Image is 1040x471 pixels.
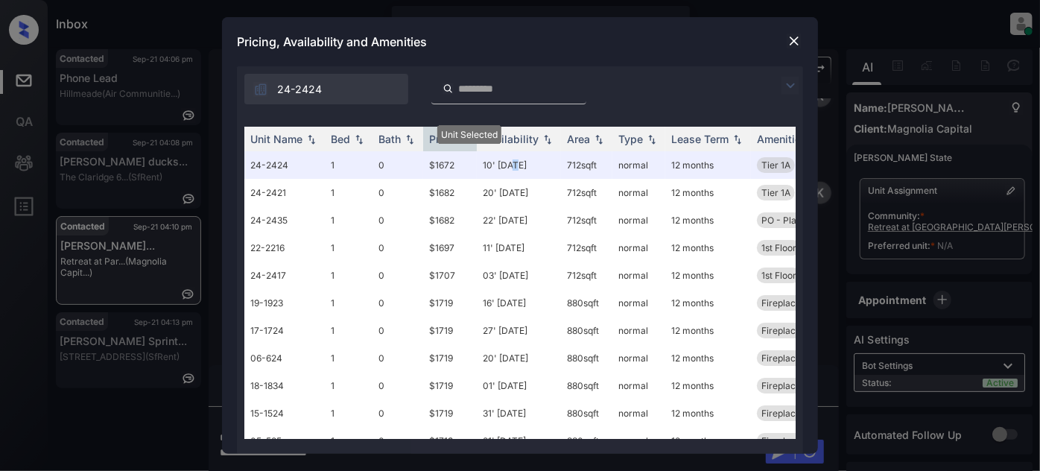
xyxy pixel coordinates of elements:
[477,317,561,344] td: 27' [DATE]
[325,179,372,206] td: 1
[561,289,612,317] td: 880 sqft
[665,289,751,317] td: 12 months
[561,151,612,179] td: 712 sqft
[244,179,325,206] td: 24-2421
[477,289,561,317] td: 16' [DATE]
[372,262,423,289] td: 0
[325,289,372,317] td: 1
[561,427,612,455] td: 880 sqft
[477,179,561,206] td: 20' [DATE]
[761,242,796,253] span: 1st Floor
[761,187,790,198] span: Tier 1A
[244,399,325,427] td: 15-1524
[618,133,643,145] div: Type
[423,179,477,206] td: $1682
[665,262,751,289] td: 12 months
[477,262,561,289] td: 03' [DATE]
[477,427,561,455] td: 21' [DATE]
[477,206,561,234] td: 22' [DATE]
[244,427,325,455] td: 05-525
[423,234,477,262] td: $1697
[671,133,729,145] div: Lease Term
[325,344,372,372] td: 1
[730,134,745,145] img: sorting
[244,262,325,289] td: 24-2417
[402,134,417,145] img: sorting
[612,179,665,206] td: normal
[761,435,801,446] span: Fireplace
[561,206,612,234] td: 712 sqft
[781,77,799,95] img: icon-zuma
[423,206,477,234] td: $1682
[761,215,829,226] span: PO - Plank (All...
[665,206,751,234] td: 12 months
[325,317,372,344] td: 1
[423,262,477,289] td: $1707
[244,289,325,317] td: 19-1923
[561,234,612,262] td: 712 sqft
[665,234,751,262] td: 12 months
[612,234,665,262] td: normal
[477,151,561,179] td: 10' [DATE]
[612,427,665,455] td: normal
[372,234,423,262] td: 0
[244,372,325,399] td: 18-1834
[372,289,423,317] td: 0
[561,399,612,427] td: 880 sqft
[378,133,401,145] div: Bath
[761,270,796,281] span: 1st Floor
[483,133,539,145] div: Availability
[561,372,612,399] td: 880 sqft
[372,317,423,344] td: 0
[612,289,665,317] td: normal
[644,134,659,145] img: sorting
[612,206,665,234] td: normal
[612,399,665,427] td: normal
[423,427,477,455] td: $1719
[787,34,802,48] img: close
[761,408,801,419] span: Fireplace
[222,17,818,66] div: Pricing, Availability and Amenities
[561,317,612,344] td: 880 sqft
[423,344,477,372] td: $1719
[304,134,319,145] img: sorting
[757,133,807,145] div: Amenities
[561,179,612,206] td: 712 sqft
[244,317,325,344] td: 17-1724
[244,344,325,372] td: 06-624
[665,427,751,455] td: 12 months
[665,372,751,399] td: 12 months
[325,151,372,179] td: 1
[325,206,372,234] td: 1
[612,344,665,372] td: normal
[325,427,372,455] td: 1
[244,234,325,262] td: 22-2216
[761,325,801,336] span: Fireplace
[567,133,590,145] div: Area
[665,317,751,344] td: 12 months
[761,297,801,309] span: Fireplace
[477,234,561,262] td: 11' [DATE]
[325,262,372,289] td: 1
[423,399,477,427] td: $1719
[423,151,477,179] td: $1672
[352,134,367,145] img: sorting
[331,133,350,145] div: Bed
[592,134,606,145] img: sorting
[325,372,372,399] td: 1
[372,372,423,399] td: 0
[250,133,302,145] div: Unit Name
[372,427,423,455] td: 0
[761,380,801,391] span: Fireplace
[540,134,555,145] img: sorting
[277,81,322,98] span: 24-2424
[477,344,561,372] td: 20' [DATE]
[423,317,477,344] td: $1719
[372,344,423,372] td: 0
[423,289,477,317] td: $1719
[325,399,372,427] td: 1
[612,262,665,289] td: normal
[665,344,751,372] td: 12 months
[372,206,423,234] td: 0
[443,82,454,95] img: icon-zuma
